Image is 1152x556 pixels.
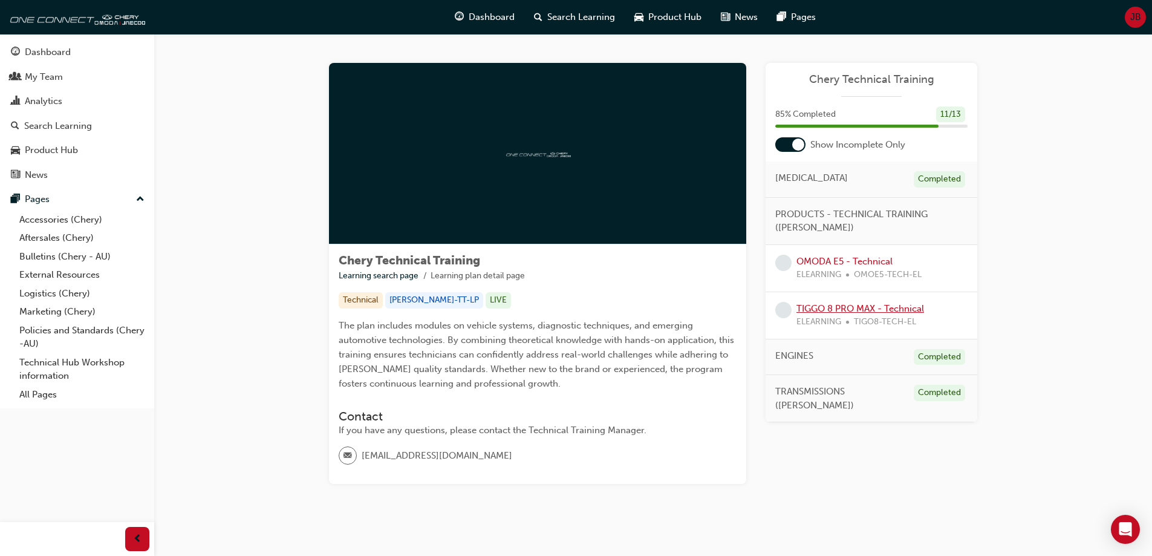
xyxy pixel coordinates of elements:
span: Search Learning [547,10,615,24]
a: Marketing (Chery) [15,303,149,321]
div: If you have any questions, please contact the Technical Training Manager. [339,424,737,437]
div: Pages [25,192,50,206]
span: search-icon [11,121,19,132]
span: TIGO8-TECH-EL [854,315,916,329]
a: External Resources [15,266,149,284]
span: 85 % Completed [775,108,836,122]
span: people-icon [11,72,20,83]
a: guage-iconDashboard [445,5,524,30]
div: News [25,168,48,182]
div: Analytics [25,94,62,108]
a: Search Learning [5,115,149,137]
button: Pages [5,188,149,211]
span: up-icon [136,192,145,208]
img: oneconnect [504,148,571,159]
button: JB [1125,7,1146,28]
a: Learning search page [339,270,418,281]
span: chart-icon [11,96,20,107]
a: Aftersales (Chery) [15,229,149,247]
span: JB [1130,10,1141,24]
span: car-icon [11,145,20,156]
a: OMODA E5 - Technical [796,256,893,267]
span: prev-icon [133,532,142,547]
span: learningRecordVerb_NONE-icon [775,302,792,318]
a: news-iconNews [711,5,767,30]
span: News [735,10,758,24]
a: pages-iconPages [767,5,825,30]
span: TRANSMISSIONS ([PERSON_NAME]) [775,385,904,412]
a: Analytics [5,90,149,113]
a: Product Hub [5,139,149,162]
span: car-icon [634,10,643,25]
div: Completed [914,171,965,188]
a: All Pages [15,385,149,404]
div: LIVE [486,292,511,309]
span: Pages [791,10,816,24]
a: Bulletins (Chery - AU) [15,247,149,266]
span: pages-icon [777,10,786,25]
span: Show Incomplete Only [810,138,905,152]
span: Product Hub [648,10,701,24]
span: learningRecordVerb_NONE-icon [775,255,792,271]
span: search-icon [534,10,542,25]
span: Chery Technical Training [339,253,480,267]
div: Product Hub [25,143,78,157]
a: Logistics (Chery) [15,284,149,303]
div: 11 / 13 [936,106,965,123]
span: news-icon [11,170,20,181]
span: guage-icon [455,10,464,25]
span: ENGINES [775,349,813,363]
a: Technical Hub Workshop information [15,353,149,385]
div: [PERSON_NAME]-TT-LP [385,292,483,309]
div: Open Intercom Messenger [1111,515,1140,544]
img: oneconnect [6,5,145,29]
span: [EMAIL_ADDRESS][DOMAIN_NAME] [362,449,512,463]
a: My Team [5,66,149,88]
div: Completed [914,385,965,401]
div: Search Learning [24,119,92,133]
span: guage-icon [11,47,20,58]
div: My Team [25,70,63,84]
button: DashboardMy TeamAnalyticsSearch LearningProduct HubNews [5,39,149,188]
span: email-icon [343,448,352,464]
span: pages-icon [11,194,20,205]
a: Dashboard [5,41,149,64]
span: ELEARNING [796,315,841,329]
span: ELEARNING [796,268,841,282]
h3: Contact [339,410,737,424]
a: Chery Technical Training [775,73,968,87]
span: The plan includes modules on vehicle systems, diagnostic techniques, and emerging automotive tech... [339,320,737,389]
a: Policies and Standards (Chery -AU) [15,321,149,353]
span: PRODUCTS - TECHNICAL TRAINING ([PERSON_NAME]) [775,208,958,235]
div: Dashboard [25,45,71,59]
span: Dashboard [469,10,515,24]
span: [MEDICAL_DATA] [775,171,848,185]
div: Technical [339,292,383,309]
li: Learning plan detail page [431,269,525,283]
span: news-icon [721,10,730,25]
a: News [5,164,149,186]
div: Completed [914,349,965,365]
span: OMOE5-TECH-EL [854,268,922,282]
a: search-iconSearch Learning [524,5,625,30]
a: TIGGO 8 PRO MAX - Technical [796,303,924,314]
a: car-iconProduct Hub [625,5,711,30]
a: Accessories (Chery) [15,211,149,229]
